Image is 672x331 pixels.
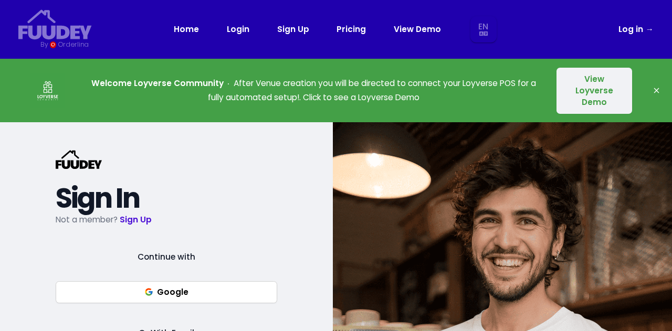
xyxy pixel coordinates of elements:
span: → [645,24,653,35]
a: Pricing [337,23,366,36]
p: After Venue creation you will be directed to connect your Loyverse POS for a fully automated setu... [88,77,539,104]
a: Log in [618,23,653,36]
a: Sign Up [120,214,152,225]
a: Sign Up [277,23,309,36]
button: View Loyverse Demo [556,68,633,114]
svg: {/* Added fill="currentColor" here */} {/* This rectangle defines the background. Its explicit fi... [56,150,102,169]
div: Orderlina [58,40,89,49]
span: Continue with [123,250,209,264]
button: Google [56,281,277,303]
strong: Welcome Loyverse Community [91,78,224,89]
a: Home [174,23,199,36]
svg: {/* Added fill="currentColor" here */} {/* This rectangle defines the background. Its explicit fi... [18,9,92,40]
h2: Sign In [56,188,277,209]
a: Login [227,23,249,36]
p: Not a member? [56,213,277,227]
div: By [40,40,48,49]
a: View Demo [394,23,441,36]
